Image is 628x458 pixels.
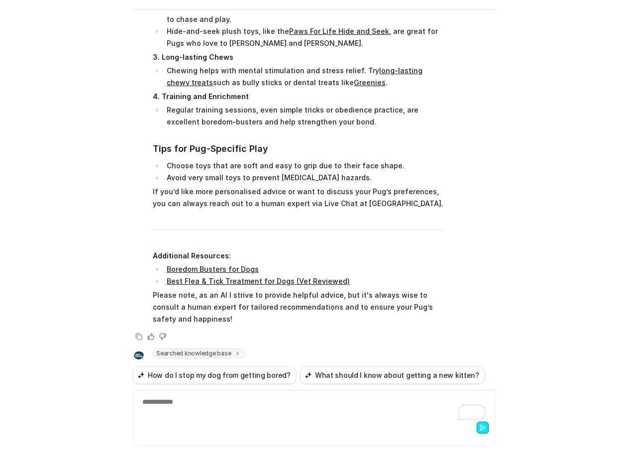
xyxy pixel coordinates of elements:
li: Chewing helps with mental stimulation and stress relief. Try such as bully sticks or dental treat... [164,65,444,89]
div: To enrich screen reader interactions, please activate Accessibility in Grammarly extension settings [135,397,493,420]
button: What should I know about getting a new kitten? [300,366,485,384]
li: Avoid very small toys to prevent [MEDICAL_DATA] hazards. [164,172,444,184]
p: Please note, as an AI I strive to provide helpful advice, but it's always wise to consult a human... [153,289,444,325]
img: Widget [133,349,145,361]
a: Greenies [354,78,386,87]
li: Hide-and-seek plush toys, like the , are great for Pugs who love to [PERSON_NAME] and [PERSON_NAME]. [164,25,444,49]
a: Paws For Life Hide and Seek [289,27,389,35]
p: Great question! Pugs’ adorable flat faces (brachycephalic shape) do mean some toys are better sui... [153,364,444,412]
strong: Additional Resources: [153,251,231,260]
li: Choose toys that are soft and easy to grip due to their face shape. [164,160,444,172]
a: Best Flea & Tick Treatment for Dogs (Vet Reviewed) [167,277,350,285]
strong: 4. Training and Enrichment [153,92,249,101]
li: Toys like the move unpredictably and encourage your Pug to chase and play. [164,1,444,25]
a: Boredom Busters for Dogs [167,265,259,273]
span: Searched knowledge base [153,348,245,358]
h3: Tips for Pug-Specific Play [153,142,444,156]
button: How do I stop my dog from getting bored? [133,366,296,384]
li: Regular training sessions, even simple tricks or obedience practice, are excellent boredom-buster... [164,104,444,128]
p: If you’d like more personalised advice or want to discuss your Pug’s preferences, you can always ... [153,186,444,210]
strong: 3. Long-lasting Chews [153,53,233,61]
